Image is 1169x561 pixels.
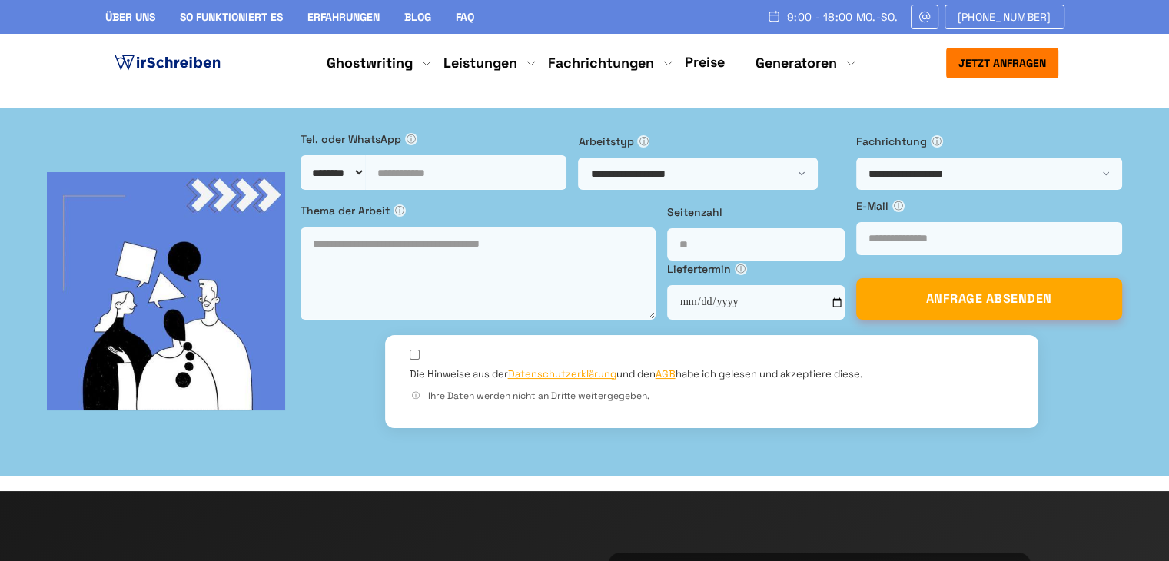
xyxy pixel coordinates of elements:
span: ⓘ [735,263,747,275]
button: Jetzt anfragen [946,48,1058,78]
span: ⓘ [637,135,649,148]
img: Schedule [767,10,781,22]
div: Ihre Daten werden nicht an Dritte weitergegeben. [410,389,1014,403]
img: Email [918,11,932,23]
a: Ghostwriting [327,54,413,72]
span: ⓘ [394,204,406,217]
label: Seitenzahl [667,204,845,221]
label: Die Hinweise aus der und den habe ich gelesen und akzeptiere diese. [410,367,862,381]
label: Arbeitstyp [578,133,844,150]
button: ANFRAGE ABSENDEN [856,278,1122,320]
a: Blog [404,10,431,24]
span: 9:00 - 18:00 Mo.-So. [787,11,898,23]
a: So funktioniert es [180,10,283,24]
img: logo ghostwriter-österreich [111,51,224,75]
a: Fachrichtungen [548,54,654,72]
label: E-Mail [856,198,1122,214]
a: [PHONE_NUMBER] [945,5,1064,29]
span: ⓘ [931,135,943,148]
span: [PHONE_NUMBER] [958,11,1051,23]
span: ⓘ [892,200,905,212]
label: Liefertermin [667,261,845,277]
a: Über uns [105,10,155,24]
label: Tel. oder WhatsApp [301,131,566,148]
label: Fachrichtung [856,133,1122,150]
label: Thema der Arbeit [301,202,655,219]
a: Generatoren [756,54,837,72]
a: Preise [685,53,725,71]
span: ⓘ [410,390,422,402]
a: AGB [656,367,676,380]
span: ⓘ [405,133,417,145]
a: Datenschutzerklärung [508,367,616,380]
img: bg [47,172,285,410]
a: Leistungen [443,54,517,72]
a: FAQ [456,10,474,24]
a: Erfahrungen [307,10,380,24]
